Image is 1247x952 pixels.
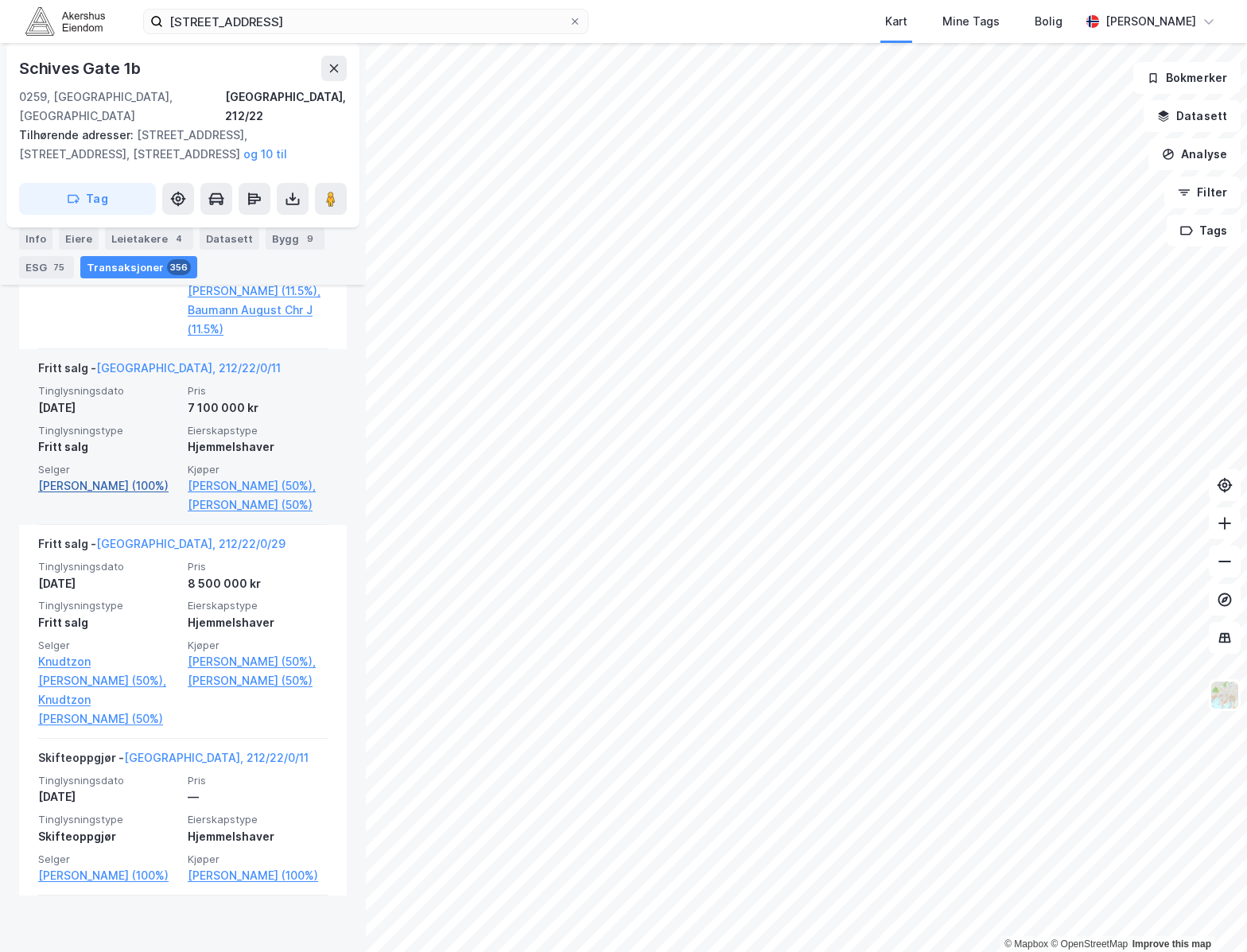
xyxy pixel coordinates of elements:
div: Fritt salg - [38,359,281,384]
div: 356 [167,259,191,275]
div: ESG [19,256,74,278]
div: [DATE] [38,787,178,806]
div: [DATE] [38,398,178,418]
div: Datasett [200,227,259,250]
div: 7 100 000 kr [188,398,328,418]
div: Bygg [266,227,324,250]
button: Datasett [1144,100,1241,132]
a: [PERSON_NAME] (100%) [38,866,178,885]
div: Schives Gate 1b [19,56,144,81]
span: Pris [188,560,328,573]
div: 4 [171,231,187,247]
a: Knudtzon [PERSON_NAME] (50%), [38,652,178,690]
span: Kjøper [188,853,328,866]
div: Fritt salg [38,437,178,457]
div: [STREET_ADDRESS], [STREET_ADDRESS], [STREET_ADDRESS] [19,126,334,164]
a: [PERSON_NAME] (50%) [188,671,328,690]
a: Improve this map [1132,938,1211,950]
span: Pris [188,774,328,787]
span: Selger [38,463,178,476]
button: Filter [1164,177,1241,208]
span: Pris [188,384,328,398]
div: 8 500 000 kr [188,574,328,593]
div: Eiere [59,227,99,250]
a: OpenStreetMap [1051,938,1128,950]
div: Kontrollprogram for chat [1167,876,1247,952]
div: Info [19,227,52,250]
span: Tinglysningstype [38,424,178,437]
a: Baumann August Chr J (11.5%) [188,301,328,339]
a: [GEOGRAPHIC_DATA], 212/22/0/29 [96,537,286,550]
div: [DATE] [38,574,178,593]
span: Selger [38,853,178,866]
span: Kjøper [188,463,328,476]
div: Leietakere [105,227,193,250]
img: akershus-eiendom-logo.9091f326c980b4bce74ccdd9f866810c.svg [25,7,105,35]
div: — [188,787,328,806]
button: Bokmerker [1133,62,1241,94]
div: 75 [50,259,68,275]
span: Eierskapstype [188,599,328,612]
span: Tinglysningsdato [38,560,178,573]
div: [PERSON_NAME] [1105,12,1196,31]
a: [PERSON_NAME] (50%) [188,495,328,515]
span: Tinglysningstype [38,813,178,826]
a: [GEOGRAPHIC_DATA], 212/22/0/11 [124,751,309,764]
iframe: Chat Widget [1167,876,1247,952]
a: [PERSON_NAME] (50%), [188,476,328,495]
input: Søk på adresse, matrikkel, gårdeiere, leietakere eller personer [163,10,569,33]
div: 9 [302,231,318,247]
div: Transaksjoner [80,256,197,278]
span: Tinglysningsdato [38,774,178,787]
span: Eierskapstype [188,424,328,437]
a: [PERSON_NAME] (100%) [38,476,178,495]
a: [PERSON_NAME] (50%), [188,652,328,671]
a: [PERSON_NAME] (11.5%), [188,282,328,301]
span: Tinglysningsdato [38,384,178,398]
div: Kart [885,12,907,31]
div: Skifteoppgjør [38,827,178,846]
button: Analyse [1148,138,1241,170]
a: [GEOGRAPHIC_DATA], 212/22/0/11 [96,361,281,375]
span: Kjøper [188,639,328,652]
div: Hjemmelshaver [188,827,328,846]
span: Eierskapstype [188,813,328,826]
div: Fritt salg [38,613,178,632]
button: Tag [19,183,156,215]
div: [GEOGRAPHIC_DATA], 212/22 [225,87,347,126]
div: Bolig [1035,12,1062,31]
div: Hjemmelshaver [188,437,328,457]
div: Mine Tags [942,12,1000,31]
div: Fritt salg - [38,534,286,560]
span: Selger [38,639,178,652]
div: 0259, [GEOGRAPHIC_DATA], [GEOGRAPHIC_DATA] [19,87,225,126]
div: Skifteoppgjør - [38,748,309,774]
span: Tinglysningstype [38,599,178,612]
a: Knudtzon [PERSON_NAME] (50%) [38,690,178,729]
a: Mapbox [1004,938,1048,950]
button: Tags [1167,215,1241,247]
div: Hjemmelshaver [188,613,328,632]
a: [PERSON_NAME] (100%) [188,866,328,885]
span: Tilhørende adresser: [19,128,137,142]
img: Z [1210,680,1240,710]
